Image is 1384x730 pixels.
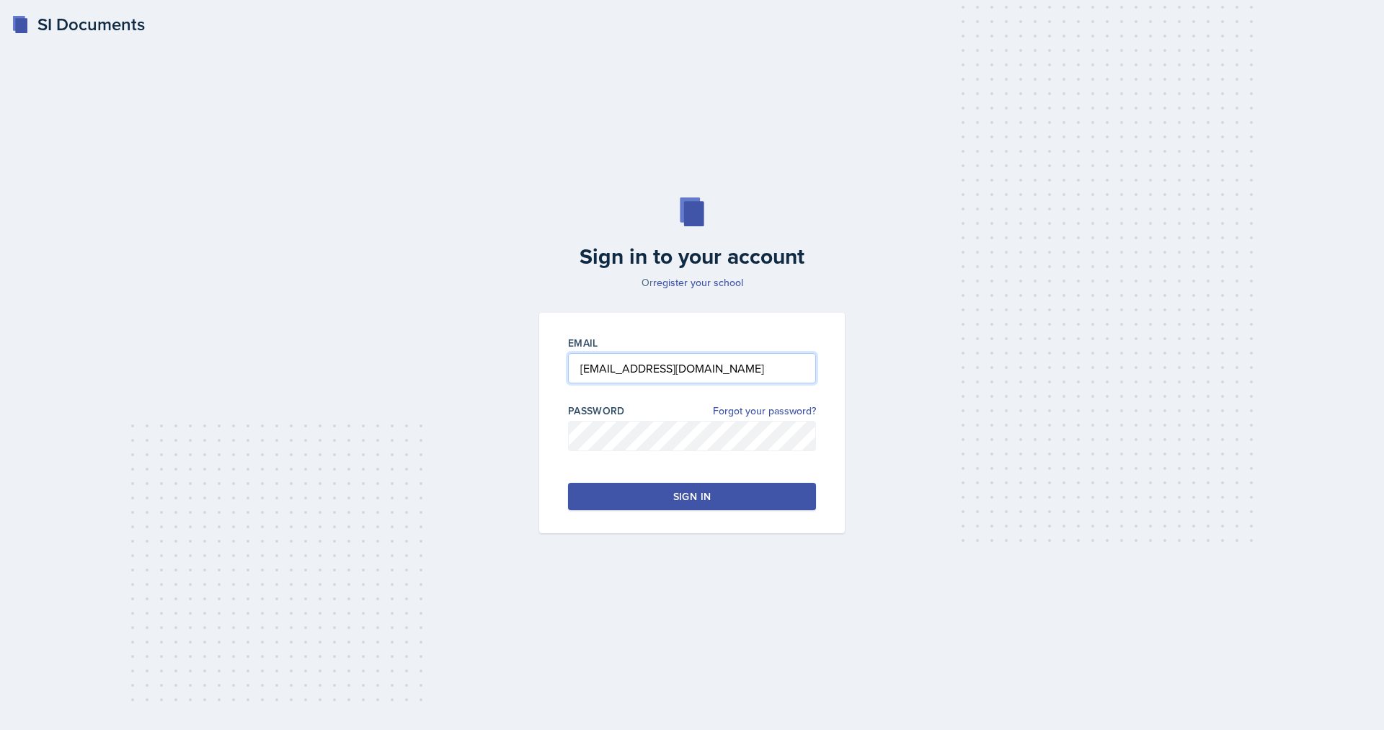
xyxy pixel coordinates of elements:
[568,353,816,383] input: Email
[531,244,853,270] h2: Sign in to your account
[568,404,625,418] label: Password
[713,404,816,419] a: Forgot your password?
[653,275,743,290] a: register your school
[568,336,598,350] label: Email
[673,489,711,504] div: Sign in
[531,275,853,290] p: Or
[12,12,145,37] a: SI Documents
[568,483,816,510] button: Sign in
